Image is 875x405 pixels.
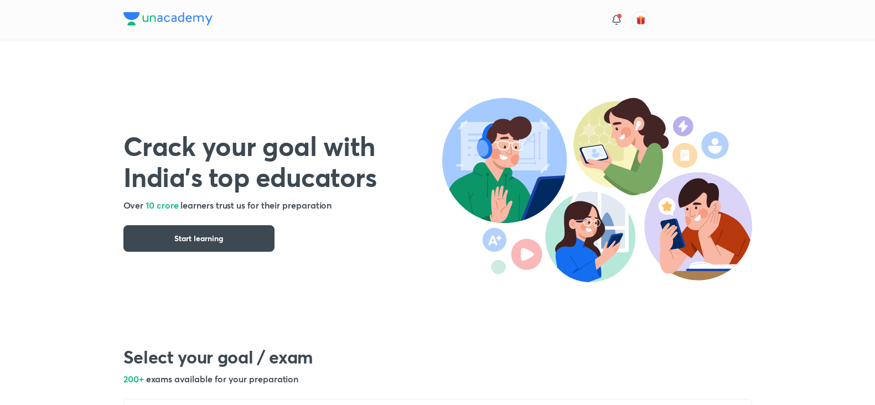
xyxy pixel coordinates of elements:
h2: Select your goal / exam [123,346,752,368]
h1: Crack your goal with India’s top educators [123,130,442,192]
span: exams available for your preparation [146,373,298,385]
span: Start learning [174,233,223,244]
button: avatar [632,11,650,29]
button: Start learning [123,225,275,252]
img: Company Logo [123,12,213,25]
span: 10 crore [146,199,178,211]
h5: 200+ [123,372,752,386]
h5: Over learners trust us for their preparation [123,199,442,212]
img: avatar [636,15,646,25]
a: Company Logo [123,12,213,28]
img: header [442,98,752,282]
